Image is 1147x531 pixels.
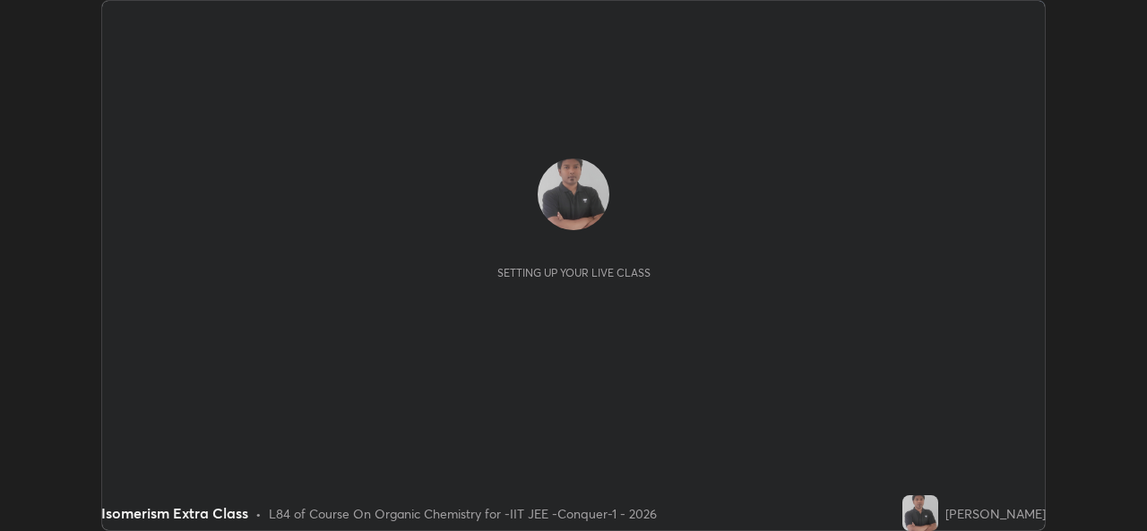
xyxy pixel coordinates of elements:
img: fc3e8d29f02343ad861eeaeadd1832a7.jpg [538,158,609,230]
img: fc3e8d29f02343ad861eeaeadd1832a7.jpg [902,495,938,531]
div: [PERSON_NAME] [945,504,1046,523]
div: L84 of Course On Organic Chemistry for -IIT JEE -Conquer-1 - 2026 [269,504,657,523]
div: • [255,504,262,523]
div: Setting up your live class [497,266,651,279]
div: Isomerism Extra Class [101,502,248,524]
